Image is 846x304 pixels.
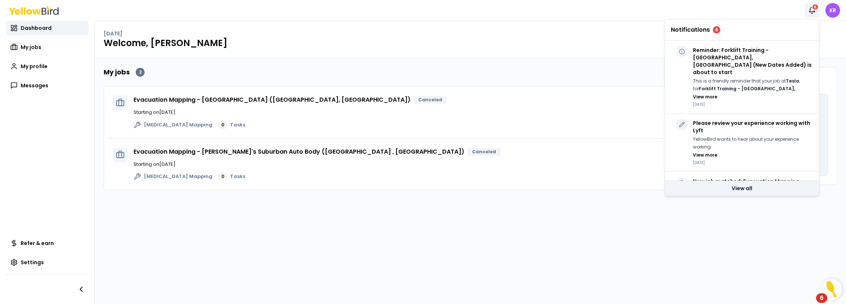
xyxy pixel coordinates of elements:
button: Open Resource Center, 6 new notifications [820,278,842,300]
div: 2 [136,68,145,77]
h2: My jobs [104,67,130,77]
a: 0Tasks [218,120,245,129]
div: 6 [713,26,720,34]
a: 0Tasks [218,172,245,181]
p: This is a friendly reminder that your job at , for starts [DATE]. [693,77,813,92]
p: Starting on [DATE] [134,161,683,168]
span: [MEDICAL_DATA] Mapping [144,121,212,129]
button: 6 [805,3,819,18]
a: My jobs [6,40,89,55]
a: Dashboard [6,21,89,35]
a: View all [665,181,819,196]
span: Dashboard [21,24,52,32]
p: [DATE] [693,102,813,107]
button: View more [693,152,717,158]
span: [MEDICAL_DATA] Mapping [144,173,212,180]
h1: Welcome, [PERSON_NAME] [104,37,837,49]
p: Please review your experience working with Lyft [693,119,813,134]
span: Notifications [671,27,710,33]
span: My profile [21,63,48,70]
p: Reminder: Forklift Training - [GEOGRAPHIC_DATA], [GEOGRAPHIC_DATA] (New Dates Added) is about to ... [693,46,813,76]
div: 0 [218,120,227,129]
span: Refer & earn [21,240,54,247]
p: [DATE] [693,160,813,165]
div: 6 [812,4,819,10]
a: Messages [6,78,89,93]
a: Evacuation Mapping - [GEOGRAPHIC_DATA] ([GEOGRAPHIC_DATA], [GEOGRAPHIC_DATA]) [134,95,410,104]
span: Settings [21,259,44,266]
strong: Tesla [786,78,799,84]
p: [DATE] [104,30,122,37]
p: YellowBird wants to hear about your experience working [693,136,813,151]
p: New job matched: Evacuation Mapping (Correcting Errors) - [PERSON_NAME] Automotive [693,178,813,200]
div: New job matched: Evacuation Mapping (Correcting Errors) - [PERSON_NAME] Automotive [665,172,819,237]
p: Starting on [DATE] [134,109,683,116]
a: Evacuation Mapping - [PERSON_NAME]'s Suburban Auto Body ([GEOGRAPHIC_DATA] , [GEOGRAPHIC_DATA]) [134,147,464,156]
a: My profile [6,59,89,74]
a: Refer & earn [6,236,89,251]
span: My jobs [21,43,41,51]
span: Messages [21,82,48,89]
div: Canceled [413,96,447,104]
div: Please review your experience working with LyftYellowBird wants to hear about your experience wor... [665,113,819,172]
button: View more [693,94,717,100]
span: KR [825,3,840,18]
a: Settings [6,255,89,270]
div: Canceled [467,148,501,156]
strong: Forklift Training - [GEOGRAPHIC_DATA], [GEOGRAPHIC_DATA] (New Dates Added) [693,85,797,99]
div: 0 [218,172,227,181]
div: Reminder: Forklift Training - [GEOGRAPHIC_DATA], [GEOGRAPHIC_DATA] (New Dates Added) is about to ... [665,41,819,113]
